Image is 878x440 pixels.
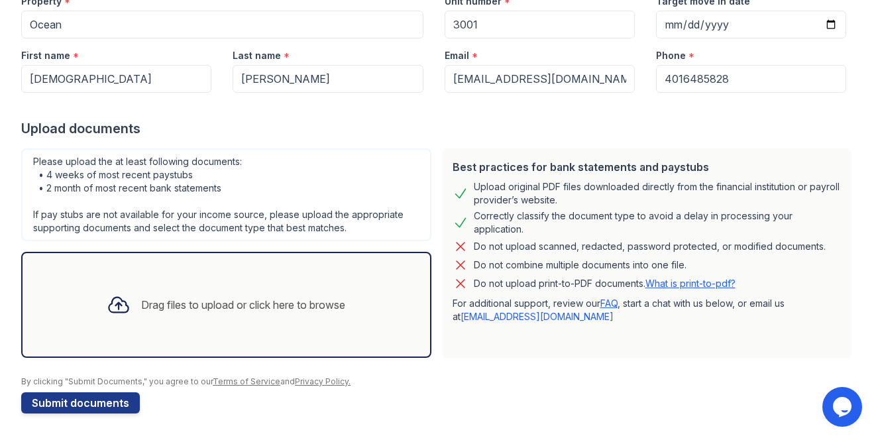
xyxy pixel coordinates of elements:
[453,297,842,323] p: For additional support, review our , start a chat with us below, or email us at
[474,209,842,236] div: Correctly classify the document type to avoid a delay in processing your application.
[21,392,140,413] button: Submit documents
[445,49,469,62] label: Email
[474,257,686,273] div: Do not combine multiple documents into one file.
[645,278,736,289] a: What is print-to-pdf?
[21,49,70,62] label: First name
[453,159,842,175] div: Best practices for bank statements and paystubs
[21,119,857,138] div: Upload documents
[656,49,686,62] label: Phone
[822,387,865,427] iframe: chat widget
[474,239,826,254] div: Do not upload scanned, redacted, password protected, or modified documents.
[233,49,281,62] label: Last name
[21,148,431,241] div: Please upload the at least following documents: • 4 weeks of most recent paystubs • 2 month of mo...
[295,376,351,386] a: Privacy Policy.
[141,297,345,313] div: Drag files to upload or click here to browse
[461,311,614,322] a: [EMAIL_ADDRESS][DOMAIN_NAME]
[213,376,280,386] a: Terms of Service
[600,298,618,309] a: FAQ
[474,180,842,207] div: Upload original PDF files downloaded directly from the financial institution or payroll provider’...
[21,376,857,387] div: By clicking "Submit Documents," you agree to our and
[474,277,736,290] p: Do not upload print-to-PDF documents.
